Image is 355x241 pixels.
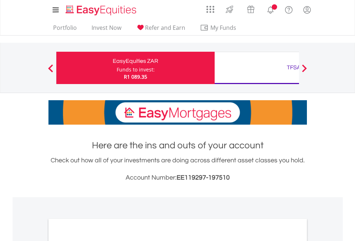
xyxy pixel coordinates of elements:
img: vouchers-v2.svg [245,4,257,15]
a: AppsGrid [202,2,219,13]
h1: Here are the ins and outs of your account [48,139,307,152]
span: My Funds [200,23,247,32]
button: Previous [43,68,58,75]
span: Refer and Earn [145,24,185,32]
a: Invest Now [89,24,124,35]
img: grid-menu-icon.svg [206,5,214,13]
div: Funds to invest: [117,66,155,73]
a: Refer and Earn [133,24,188,35]
span: EE119297-197510 [177,174,230,181]
a: Portfolio [50,24,80,35]
a: Vouchers [240,2,261,15]
span: R1 089.35 [124,73,147,80]
img: EasyMortage Promotion Banner [48,100,307,125]
a: Notifications [261,2,280,16]
a: FAQ's and Support [280,2,298,16]
h3: Account Number: [48,173,307,183]
div: Check out how all of your investments are doing across different asset classes you hold. [48,156,307,183]
img: EasyEquities_Logo.png [64,4,139,16]
a: Home page [63,2,139,16]
div: EasyEquities ZAR [61,56,210,66]
img: thrive-v2.svg [224,4,235,15]
a: My Profile [298,2,316,18]
button: Next [297,68,312,75]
